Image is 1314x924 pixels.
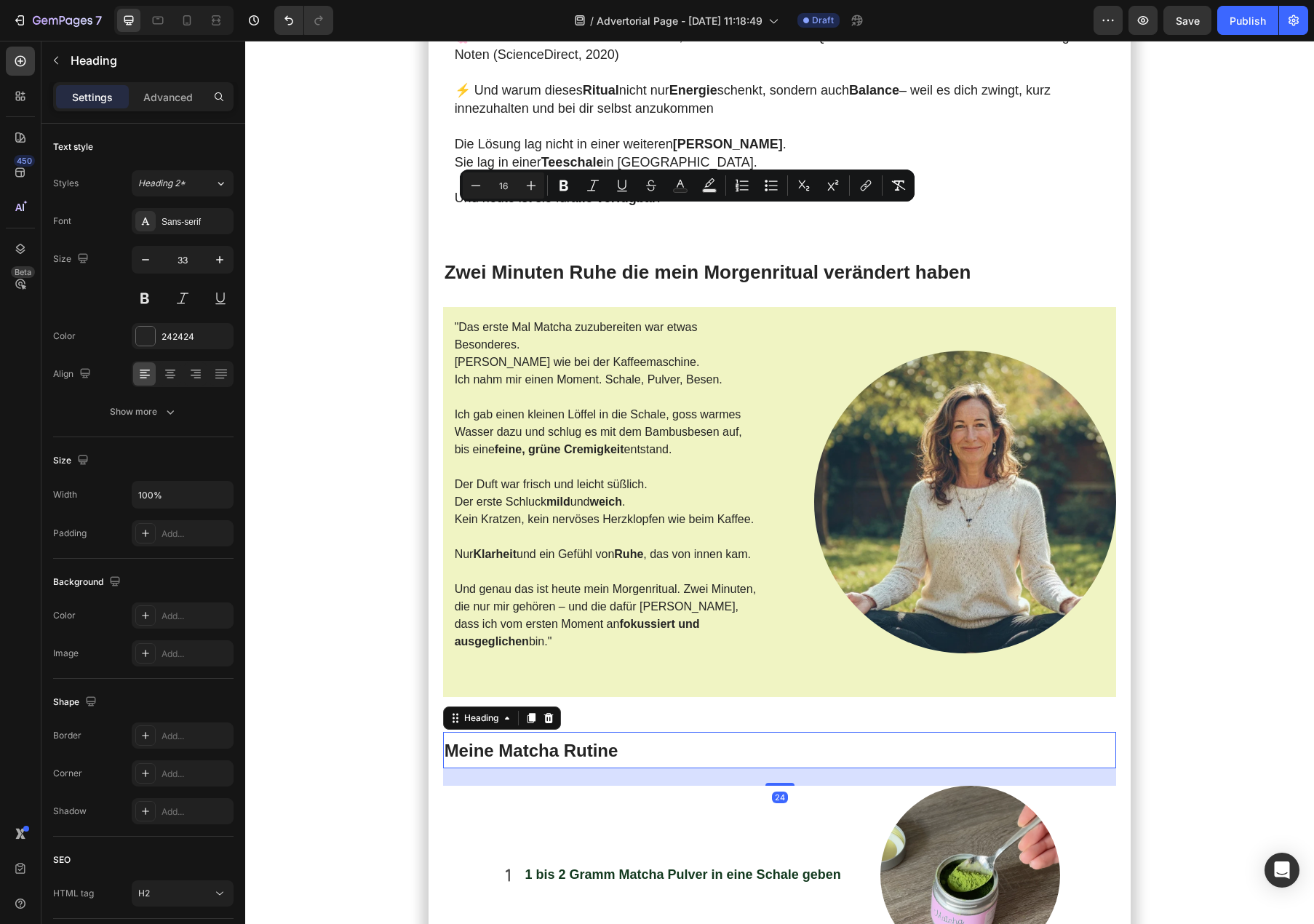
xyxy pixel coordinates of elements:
span: Advertorial Page - [DATE] 11:18:49 [597,13,762,28]
div: Add... [162,648,230,661]
strong: weich [344,455,376,467]
span: Sie lag in einer in [GEOGRAPHIC_DATA]. [210,114,512,129]
p: "Das erste Mal Matcha zuzubereiten war etwas Besonderes. [PERSON_NAME] wie bei der Kaffeemaschine... [210,278,512,348]
button: Save [1163,6,1211,35]
a: ScienceDirect, 2020 [252,8,370,20]
div: 24 [527,751,543,762]
iframe: Design area [245,41,1314,924]
div: Size [53,451,92,471]
span: ⚡ Und warum dieses nicht nur schenkt, sondern auch – weil es dich zwingt, kurz innezuhalten und b... [210,42,805,75]
div: Add... [162,527,230,541]
span: Zwei Minuten Ruhe die mein Morgenritual verändert haben [199,220,726,242]
div: Width [53,488,77,501]
p: Ich gab einen kleinen Löffel in die Schale, goss warmes Wasser dazu und schlug es mit dem Bambusb... [210,365,512,418]
button: H2 [132,880,234,907]
div: Border [53,729,81,742]
div: Shadow [53,805,87,818]
strong: fokussiert und ausgeglichen [210,577,455,607]
span: ) [370,7,374,21]
span: Meine Matcha Rutine [199,700,373,720]
div: Color [53,609,76,622]
div: Color [53,330,76,343]
span: Und heute ist sie für . [210,150,415,164]
div: Add... [162,730,230,743]
button: Heading 2* [132,170,234,196]
div: Beta [11,266,35,278]
strong: Balance [604,42,654,57]
button: Publish [1217,6,1278,35]
strong: Energie [424,42,472,57]
input: Auto [132,482,233,508]
div: Align [53,365,94,384]
div: Text style [53,140,93,154]
p: Der Duft war frisch und leicht süßlich. Der erste Schluck und . Kein Kratzen, kein nervöses Herzk... [210,435,512,487]
p: Settings [72,89,113,105]
div: Undo/Redo [274,6,333,35]
div: Image [53,647,79,660]
strong: feine, grüne Cremigkeit [250,402,379,415]
p: Und genau das ist heute mein Morgenritual. Zwei Minuten, die nur mir gehören – und die dafür [PER... [210,540,512,610]
span: ScienceDirect, 2020 [252,7,370,21]
div: Padding [53,527,87,540]
div: Heading [216,671,256,684]
h2: Rich Text Editor. Editing area: main [198,213,872,249]
div: HTML tag [53,887,94,900]
div: Open Intercom Messenger [1265,853,1299,888]
span: H2 [138,888,150,899]
div: Corner [53,767,82,780]
img: gempages_581616054950691572-3006763f-bc1e-404d-a3d6-7be5f11c35df.png [569,310,872,613]
div: Show more [110,405,178,419]
p: 7 [95,12,102,29]
div: Add... [162,768,230,781]
strong: Ritual [338,42,374,57]
div: Sans-serif [162,215,230,228]
p: ⁠⁠⁠⁠⁠⁠⁠ [199,215,870,247]
span: Draft [812,14,834,27]
div: Add... [162,805,230,819]
div: Background [53,573,124,592]
strong: 1 bis 2 Gramm Matcha Pulver in eine Schale geben [280,827,596,841]
div: Editor contextual toolbar [460,170,915,202]
div: Publish [1230,13,1266,28]
p: Heading [71,52,228,69]
button: 7 [6,6,108,35]
strong: Klarheit [228,507,271,519]
strong: mild [301,455,325,467]
span: Die Lösung lag nicht in einer weiteren . [210,96,541,111]
p: Nur und ein Gefühl von , das von innen kam. [210,505,512,522]
strong: Ruhe [369,507,398,519]
span: Heading 2* [138,177,186,190]
div: Styles [53,177,79,190]
div: Font [53,215,71,228]
div: 242424 [162,330,230,343]
strong: [PERSON_NAME] [428,96,538,111]
div: Shape [53,693,100,712]
div: SEO [53,853,71,867]
strong: alle verfügbar [326,150,412,164]
span: Save [1176,15,1200,27]
span: / [590,13,594,28]
button: Show more [53,399,234,425]
div: Add... [162,610,230,623]
strong: Teeschale [296,114,359,129]
div: 450 [14,155,35,167]
p: Advanced [143,89,193,105]
div: Size [53,250,92,269]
